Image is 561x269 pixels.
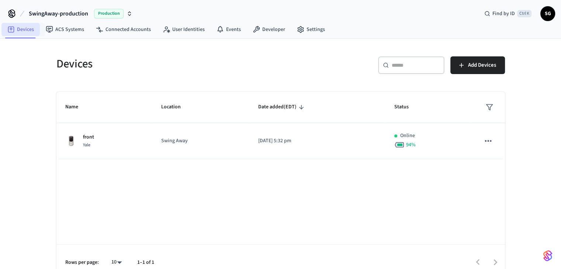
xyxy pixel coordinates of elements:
[29,9,88,18] span: SwingAway-production
[65,259,99,266] p: Rows per page:
[211,23,247,36] a: Events
[291,23,331,36] a: Settings
[258,137,376,145] p: [DATE] 5:32 pm
[83,133,94,141] p: front
[247,23,291,36] a: Developer
[517,10,531,17] span: Ctrl K
[137,259,154,266] p: 1–1 of 1
[258,101,306,113] span: Date added(EDT)
[478,7,537,20] div: Find by IDCtrl K
[400,132,415,140] p: Online
[540,6,555,21] button: SG
[56,56,276,71] h5: Devices
[94,9,124,18] span: Production
[1,23,40,36] a: Devices
[161,137,240,145] p: Swing Away
[65,135,77,147] img: Yale Assure Touchscreen Wifi Smart Lock, Satin Nickel, Front
[541,7,554,20] span: SG
[468,60,496,70] span: Add Devices
[394,101,418,113] span: Status
[492,10,515,17] span: Find by ID
[90,23,157,36] a: Connected Accounts
[108,257,125,268] div: 10
[543,250,552,262] img: SeamLogoGradient.69752ec5.svg
[157,23,211,36] a: User Identities
[406,141,416,149] span: 94 %
[65,101,88,113] span: Name
[40,23,90,36] a: ACS Systems
[450,56,505,74] button: Add Devices
[161,101,190,113] span: Location
[83,142,90,148] span: Yale
[56,92,505,159] table: sticky table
